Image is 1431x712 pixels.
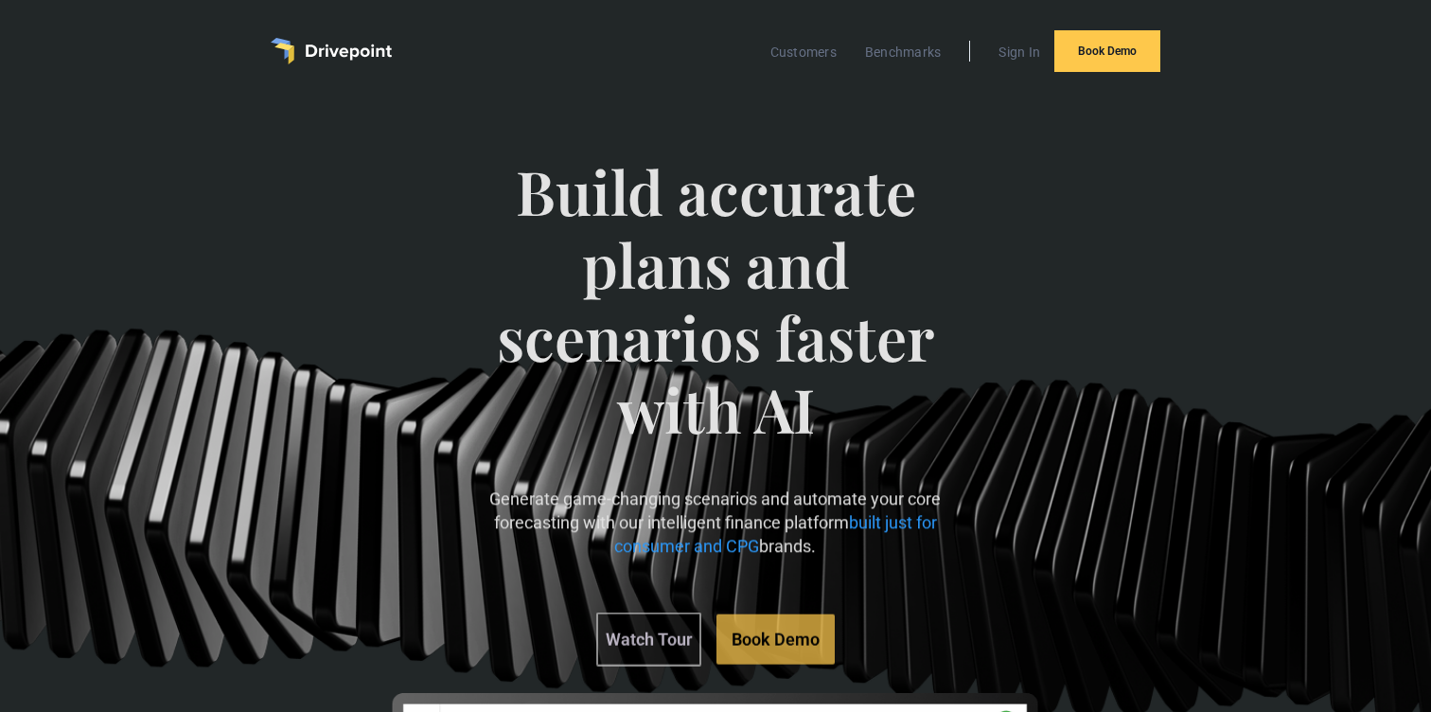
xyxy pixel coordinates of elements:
a: Book Demo [716,614,835,664]
a: Benchmarks [856,40,951,64]
span: Build accurate plans and scenarios faster with AI [471,155,960,484]
a: home [271,38,392,64]
a: Book Demo [1054,30,1160,72]
p: Generate game-changing scenarios and automate your core forecasting with our intelligent finance ... [471,487,960,559]
a: Sign In [989,40,1050,64]
a: Watch Tour [596,612,701,666]
a: Customers [761,40,846,64]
